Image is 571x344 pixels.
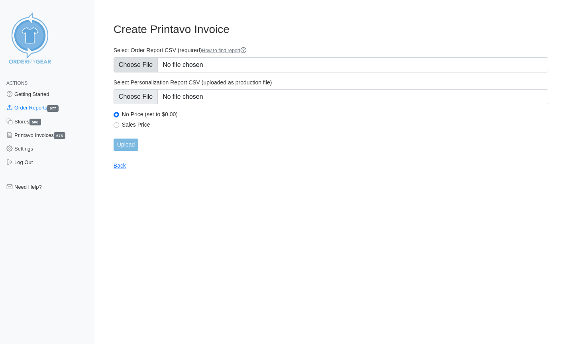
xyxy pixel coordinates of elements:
[122,121,548,128] label: Sales Price
[202,48,247,53] a: How to find report
[122,111,548,118] label: No Price (set to $0.00)
[54,132,65,139] span: 675
[114,47,548,54] label: Select Order Report CSV (required)
[114,139,138,151] input: Upload
[6,80,27,86] span: Actions
[47,105,59,112] span: 677
[114,162,126,169] a: Back
[114,23,548,36] h3: Create Printavo Invoice
[114,79,548,86] label: Select Personalization Report CSV (uploaded as production file)
[29,119,41,125] span: 506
